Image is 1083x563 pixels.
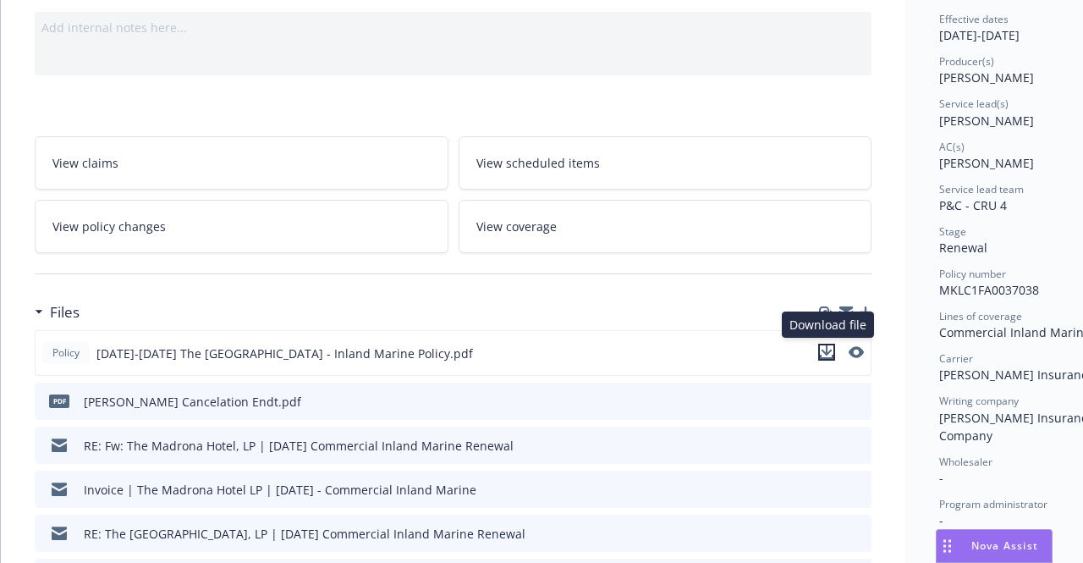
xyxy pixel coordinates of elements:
[939,394,1019,408] span: Writing company
[849,346,864,358] button: preview file
[939,512,943,528] span: -
[939,155,1034,171] span: [PERSON_NAME]
[818,344,835,363] button: download file
[49,345,83,361] span: Policy
[96,345,473,362] span: [DATE]-[DATE] The [GEOGRAPHIC_DATA] - Inland Marine Policy.pdf
[971,538,1038,553] span: Nova Assist
[939,197,1007,213] span: P&C - CRU 4
[849,393,865,411] button: preview file
[939,182,1024,196] span: Service lead team
[939,113,1034,129] span: [PERSON_NAME]
[939,140,965,154] span: AC(s)
[939,69,1034,86] span: [PERSON_NAME]
[84,525,525,543] div: RE: The [GEOGRAPHIC_DATA], LP | [DATE] Commercial Inland Marine Renewal
[84,437,514,455] div: RE: Fw: The Madrona Hotel, LP | [DATE] Commercial Inland Marine Renewal
[476,154,600,172] span: View scheduled items
[459,200,872,253] a: View coverage
[50,301,80,323] h3: Files
[849,481,865,499] button: preview file
[939,97,1009,111] span: Service lead(s)
[939,267,1006,281] span: Policy number
[939,470,943,486] span: -
[849,525,865,543] button: preview file
[52,154,118,172] span: View claims
[49,395,69,407] span: pdf
[849,344,864,363] button: preview file
[822,437,836,455] button: download file
[939,497,1047,511] span: Program administrator
[782,312,874,338] div: Download file
[476,218,557,235] span: View coverage
[939,240,987,256] span: Renewal
[459,136,872,190] a: View scheduled items
[822,525,836,543] button: download file
[35,136,448,190] a: View claims
[41,19,865,36] div: Add internal notes here...
[52,218,166,235] span: View policy changes
[939,282,1039,298] span: MKLC1FA0037038
[818,344,835,361] button: download file
[937,530,958,562] div: Drag to move
[939,224,966,239] span: Stage
[35,301,80,323] div: Files
[822,481,836,499] button: download file
[939,309,1022,323] span: Lines of coverage
[939,455,992,469] span: Wholesaler
[939,351,973,366] span: Carrier
[849,437,865,455] button: preview file
[84,393,301,411] div: [PERSON_NAME] Cancelation Endt.pdf
[939,12,1009,26] span: Effective dates
[84,481,476,499] div: Invoice | The Madrona Hotel LP | [DATE] - Commercial Inland Marine
[939,54,994,69] span: Producer(s)
[936,529,1053,563] button: Nova Assist
[822,393,836,411] button: download file
[35,200,448,253] a: View policy changes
